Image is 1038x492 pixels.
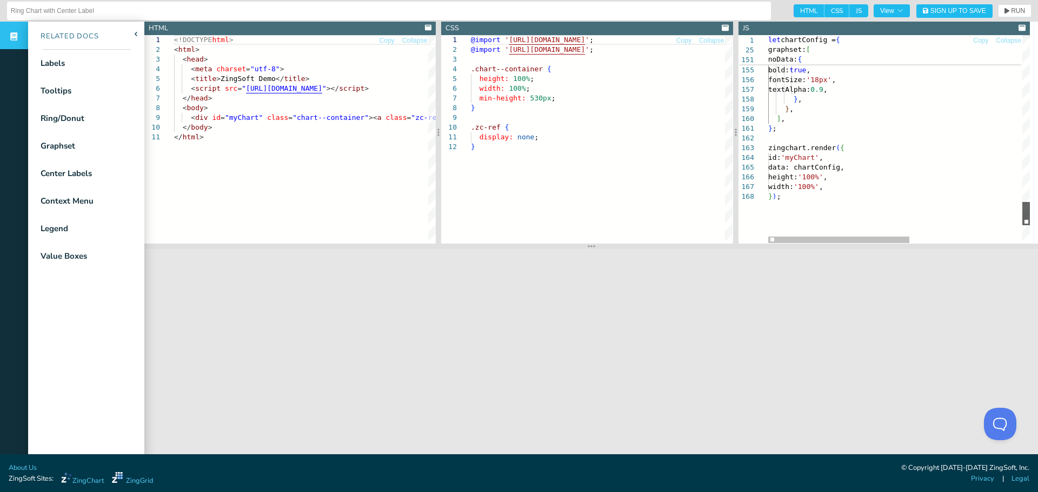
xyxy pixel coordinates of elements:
span: head [187,55,203,63]
span: class [267,113,288,122]
span: ; [776,192,781,200]
span: { [505,123,509,131]
span: '100%' [797,173,823,181]
span: Collapse [996,37,1021,44]
span: chartConfig = [781,36,836,44]
span: < [191,113,195,122]
button: Collapse [698,36,725,46]
span: , [823,85,827,93]
span: fontSize: [768,76,806,84]
span: ; [551,94,556,102]
span: script [195,84,221,92]
span: ZingSoft Demo [221,75,276,83]
span: meta [195,65,212,73]
span: > [305,75,310,83]
span: </ [276,75,284,83]
span: ) [772,192,776,200]
div: 164 [738,153,754,163]
span: ; [530,75,535,83]
span: < [191,84,195,92]
span: < [183,104,187,112]
span: display: [480,133,514,141]
span: [URL][DOMAIN_NAME] [509,36,585,44]
span: < [191,65,195,73]
span: data: chartConfig, [768,163,844,171]
span: " [242,84,246,92]
span: > [204,55,208,63]
div: checkbox-group [794,4,868,17]
div: 167 [738,182,754,192]
div: 162 [738,133,754,143]
span: ( [836,144,840,152]
span: title [195,75,216,83]
span: html [178,45,195,53]
span: >< [369,113,377,122]
span: src [225,84,237,92]
span: { [840,144,844,152]
span: CSS [824,4,849,17]
span: > [364,84,369,92]
span: ' [505,36,509,44]
span: ; [772,124,776,132]
div: 6 [144,84,160,93]
span: ] [776,114,781,123]
div: Tooltips [41,85,71,97]
span: Collapse [699,37,724,44]
span: @import [471,45,501,53]
div: Ring/Donut [41,112,84,125]
a: Legal [1012,474,1029,484]
span: } [471,143,475,151]
span: , [831,76,836,84]
div: 8 [441,103,457,113]
span: "utf-8" [250,65,280,73]
span: } [471,104,475,112]
div: 4 [441,64,457,74]
div: JS [743,23,749,33]
button: RUN [998,4,1032,17]
span: min-height: [480,94,526,102]
span: '18px' [806,76,831,84]
span: < [191,75,195,83]
span: ; [590,36,594,44]
span: width: [768,183,794,191]
div: 9 [144,113,160,123]
div: 10 [144,123,160,132]
span: JS [849,4,868,17]
span: Collapse [402,37,428,44]
a: Privacy [971,474,994,484]
span: body [191,123,208,131]
div: 157 [738,85,754,95]
div: 159 [738,104,754,114]
span: "myChart" [225,113,263,122]
span: 100% [509,84,526,92]
span: '100%' [794,183,819,191]
span: { [547,65,551,73]
span: > [216,75,221,83]
span: ' [585,36,590,44]
div: 3 [144,55,160,64]
span: { [797,55,802,63]
span: let [768,36,781,44]
span: 0.9 [810,85,823,93]
span: = [237,84,242,92]
div: Graphset [41,140,75,152]
div: 1 [144,35,160,45]
div: 156 [738,75,754,85]
span: HTML [794,4,824,17]
div: 165 [738,163,754,172]
div: Legend [41,223,68,235]
span: Copy [676,37,691,44]
span: ; [535,133,539,141]
span: <!DOCTYPE [174,36,212,44]
span: } [768,124,773,132]
div: 1 [441,35,457,45]
span: bold: [768,66,789,74]
span: div [195,113,208,122]
span: [URL][DOMAIN_NAME] [509,45,585,53]
div: 5 [144,74,160,84]
span: > [280,65,284,73]
div: Labels [41,57,65,70]
span: > [199,133,204,141]
span: html [212,36,229,44]
div: © Copyright [DATE]-[DATE] ZingSoft, Inc. [901,463,1029,474]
